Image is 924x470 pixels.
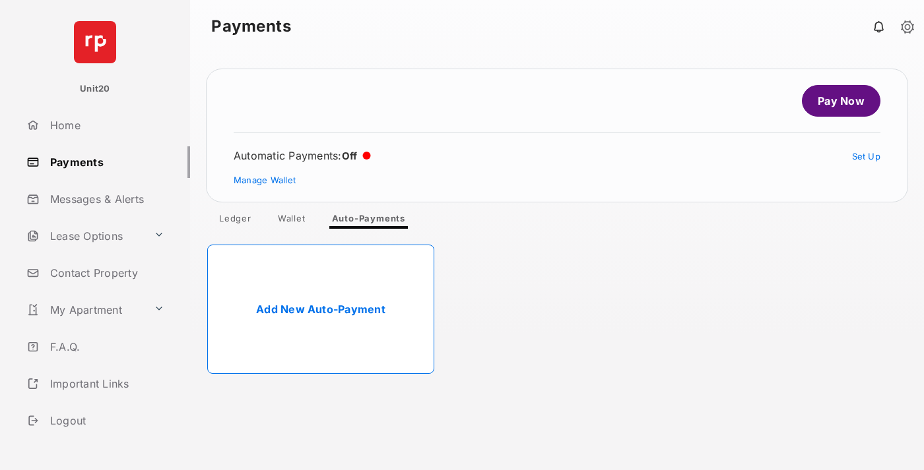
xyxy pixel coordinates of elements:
[321,213,416,229] a: Auto-Payments
[234,175,296,185] a: Manage Wallet
[21,405,190,436] a: Logout
[852,151,881,162] a: Set Up
[80,82,110,96] p: Unit20
[342,150,358,162] span: Off
[21,146,190,178] a: Payments
[267,213,316,229] a: Wallet
[21,294,148,326] a: My Apartment
[21,183,190,215] a: Messages & Alerts
[211,18,291,34] strong: Payments
[74,21,116,63] img: svg+xml;base64,PHN2ZyB4bWxucz0iaHR0cDovL3d3dy53My5vcmcvMjAwMC9zdmciIHdpZHRoPSI2NCIgaGVpZ2h0PSI2NC...
[234,149,371,162] div: Automatic Payments :
[21,257,190,289] a: Contact Property
[21,331,190,363] a: F.A.Q.
[207,245,434,374] a: Add New Auto-Payment
[21,109,190,141] a: Home
[209,213,262,229] a: Ledger
[21,220,148,252] a: Lease Options
[21,368,170,399] a: Important Links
